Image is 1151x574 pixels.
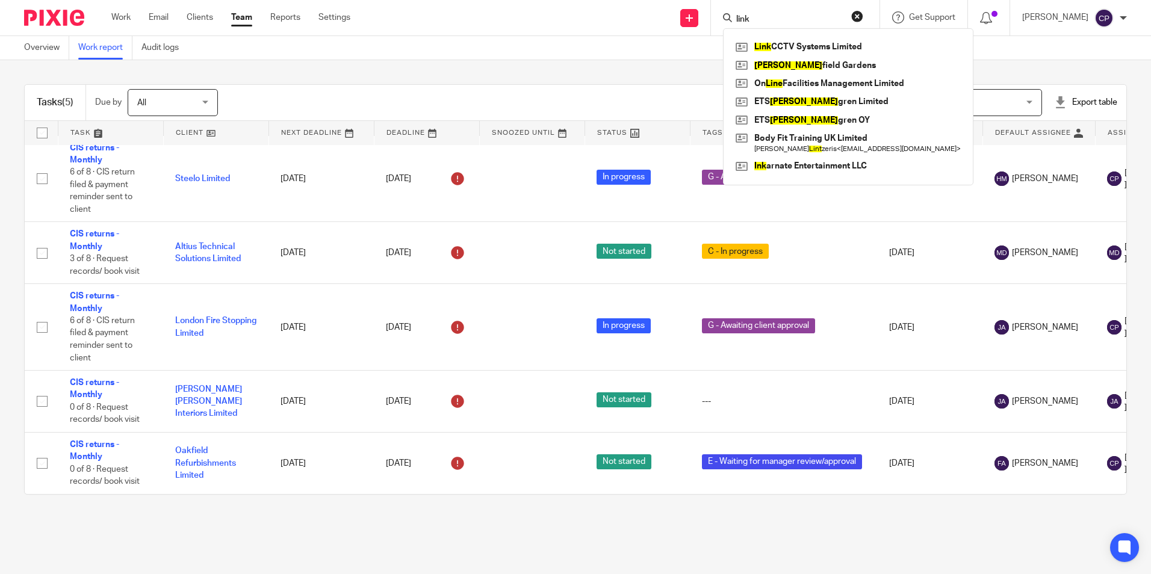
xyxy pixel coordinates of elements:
[1012,321,1078,333] span: [PERSON_NAME]
[70,403,140,424] span: 0 of 8 · Request records/ book visit
[70,292,119,312] a: CIS returns - Monthly
[702,454,862,469] span: E - Waiting for manager review/approval
[1094,8,1114,28] img: svg%3E
[70,378,119,399] a: CIS returns - Monthly
[994,171,1009,186] img: svg%3E
[1012,395,1078,407] span: [PERSON_NAME]
[1107,171,1122,186] img: svg%3E
[1107,320,1122,335] img: svg%3E
[597,170,651,185] span: In progress
[1012,457,1078,469] span: [PERSON_NAME]
[268,432,374,493] td: [DATE]
[78,36,132,60] a: Work report
[70,230,119,250] a: CIS returns - Monthly
[386,169,467,188] div: [DATE]
[137,99,146,107] span: All
[386,243,467,262] div: [DATE]
[1054,96,1117,108] div: Export table
[994,245,1009,260] img: svg%3E
[70,168,135,214] span: 6 of 8 · CIS return filed & payment reminder sent to client
[270,11,300,23] a: Reports
[268,135,374,222] td: [DATE]
[1107,456,1122,471] img: svg%3E
[909,13,955,22] span: Get Support
[597,454,651,469] span: Not started
[735,14,843,25] input: Search
[70,316,135,362] span: 6 of 8 · CIS return filed & payment reminder sent to client
[24,10,84,26] img: Pixie
[702,395,865,407] div: ---
[994,320,1009,335] img: svg%3E
[70,144,119,164] a: CIS returns - Monthly
[175,174,230,183] a: Steelo Limited
[175,316,256,337] a: London Fire Stopping Limited
[1107,245,1122,260] img: svg%3E
[1022,11,1088,23] p: [PERSON_NAME]
[37,96,73,109] h1: Tasks
[70,255,140,276] span: 3 of 8 · Request records/ book visit
[268,222,374,284] td: [DATE]
[702,318,815,333] span: G - Awaiting client approval
[141,36,188,60] a: Audit logs
[994,456,1009,471] img: svg%3E
[877,222,982,284] td: [DATE]
[851,10,863,22] button: Clear
[877,371,982,433] td: [DATE]
[187,11,213,23] a: Clients
[877,432,982,493] td: [DATE]
[111,11,131,23] a: Work
[702,244,769,259] span: C - In progress
[597,318,651,333] span: In progress
[149,11,169,23] a: Email
[597,392,651,407] span: Not started
[70,465,140,486] span: 0 of 8 · Request records/ book visit
[877,284,982,371] td: [DATE]
[175,385,242,418] a: [PERSON_NAME] [PERSON_NAME] Interiors Limited
[1012,247,1078,259] span: [PERSON_NAME]
[175,446,236,480] a: Oakfield Refurbishments Limited
[175,242,241,263] a: Altius Technical Solutions Limited
[702,170,815,185] span: G - Awaiting client approval
[1107,394,1122,409] img: svg%3E
[231,11,252,23] a: Team
[62,97,73,107] span: (5)
[597,244,651,259] span: Not started
[95,96,122,108] p: Due by
[994,394,1009,409] img: svg%3E
[70,440,119,461] a: CIS returns - Monthly
[386,392,467,411] div: [DATE]
[268,371,374,433] td: [DATE]
[386,454,467,473] div: [DATE]
[24,36,69,60] a: Overview
[703,129,723,136] span: Tags
[318,11,350,23] a: Settings
[268,284,374,371] td: [DATE]
[386,318,467,337] div: [DATE]
[1012,173,1078,185] span: [PERSON_NAME]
